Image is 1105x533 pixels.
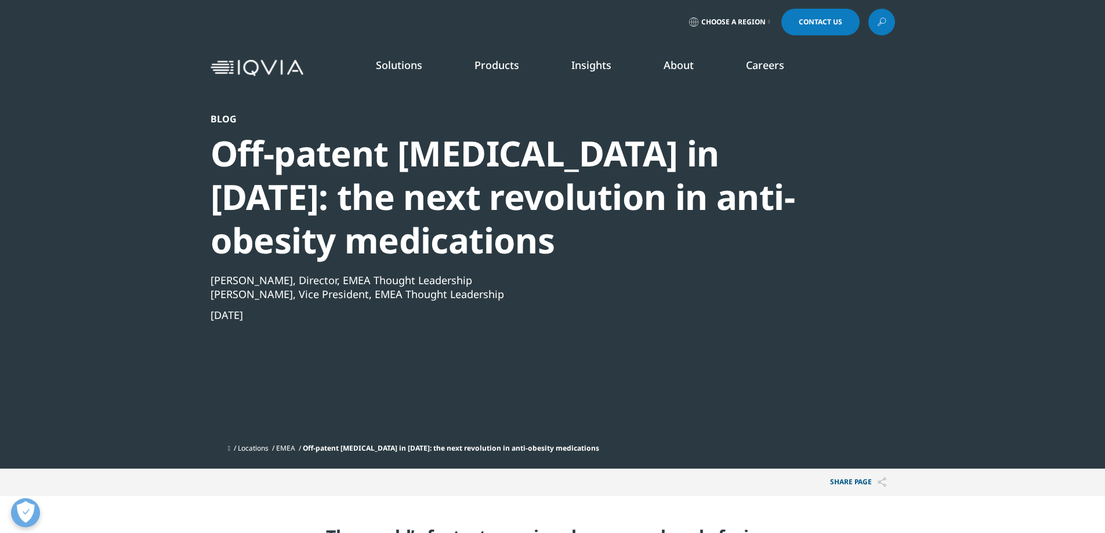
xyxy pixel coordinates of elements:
[276,443,295,453] a: EMEA
[821,469,895,496] p: Share PAGE
[878,477,886,487] img: Share PAGE
[238,443,269,453] a: Locations
[799,19,842,26] span: Contact Us
[303,443,599,453] span: Off-patent [MEDICAL_DATA] in [DATE]: the next revolution in anti-obesity medications
[701,17,766,27] span: Choose a Region
[571,58,611,72] a: Insights
[211,60,303,77] img: IQVIA Healthcare Information Technology and Pharma Clinical Research Company
[211,113,832,125] div: Blog
[308,41,895,95] nav: Primary
[746,58,784,72] a: Careers
[211,287,832,301] div: [PERSON_NAME], Vice President, EMEA Thought Leadership
[781,9,860,35] a: Contact Us
[376,58,422,72] a: Solutions
[211,308,832,322] div: [DATE]
[11,498,40,527] button: Open Preferences
[211,273,832,287] div: [PERSON_NAME], Director, EMEA Thought Leadership
[664,58,694,72] a: About
[821,469,895,496] button: Share PAGEShare PAGE
[474,58,519,72] a: Products
[211,132,832,262] div: Off-patent [MEDICAL_DATA] in [DATE]: the next revolution in anti-obesity medications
